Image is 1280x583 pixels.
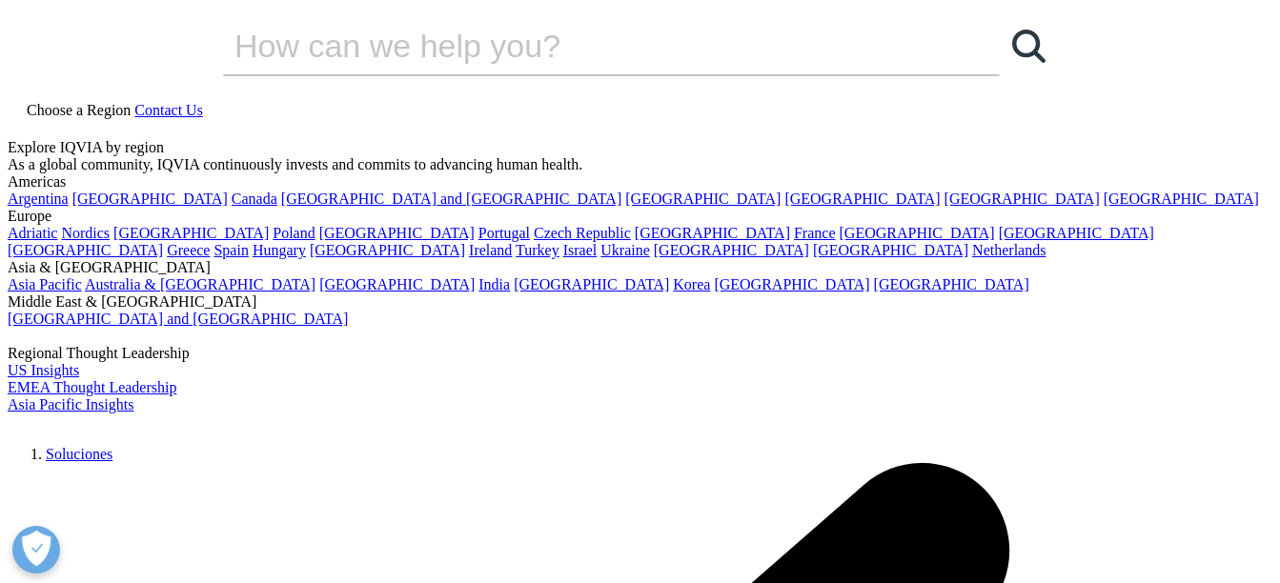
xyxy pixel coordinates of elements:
a: [GEOGRAPHIC_DATA] [72,191,228,207]
a: [GEOGRAPHIC_DATA] [999,225,1154,241]
input: Search [223,17,945,74]
a: [GEOGRAPHIC_DATA] [625,191,781,207]
a: France [794,225,836,241]
a: India [478,276,510,292]
a: Argentina [8,191,69,207]
a: Poland [273,225,315,241]
a: Ireland [469,242,512,258]
a: [GEOGRAPHIC_DATA] [514,276,669,292]
a: Turkey [516,242,559,258]
a: Search [1000,17,1057,74]
a: [GEOGRAPHIC_DATA] [310,242,465,258]
a: [GEOGRAPHIC_DATA] [784,191,940,207]
a: [GEOGRAPHIC_DATA] [635,225,790,241]
div: Explore IQVIA by region [8,139,1272,156]
a: [GEOGRAPHIC_DATA] [319,276,475,292]
a: Greece [167,242,210,258]
a: Adriatic [8,225,57,241]
a: [GEOGRAPHIC_DATA] and [GEOGRAPHIC_DATA] [8,311,348,327]
span: Choose a Region [27,102,131,118]
a: Asia Pacific [8,276,82,292]
a: [GEOGRAPHIC_DATA] [319,225,475,241]
div: Middle East & [GEOGRAPHIC_DATA] [8,293,1272,311]
a: [GEOGRAPHIC_DATA] [813,242,968,258]
a: Ukraine [600,242,650,258]
a: Canada [232,191,277,207]
a: Hungary [253,242,306,258]
div: Americas [8,173,1272,191]
a: [GEOGRAPHIC_DATA] [840,225,995,241]
a: [GEOGRAPHIC_DATA] [874,276,1029,292]
a: Australia & [GEOGRAPHIC_DATA] [85,276,315,292]
a: Soluciones [46,446,112,462]
a: Spain [213,242,248,258]
div: Europe [8,208,1272,225]
a: US Insights [8,362,79,378]
a: Portugal [478,225,530,241]
a: Netherlands [972,242,1046,258]
a: Israel [563,242,598,258]
a: Nordics [61,225,110,241]
a: [GEOGRAPHIC_DATA] [945,191,1100,207]
div: Regional Thought Leadership [8,345,1272,362]
a: [GEOGRAPHIC_DATA] [1104,191,1259,207]
a: EMEA Thought Leadership [8,379,176,395]
a: Asia Pacific Insights [8,396,133,412]
svg: Search [1012,30,1046,63]
a: Contact Us [134,102,203,118]
button: Abrir preferencias [12,526,60,573]
div: As a global community, IQVIA continuously invests and commits to advancing human health. [8,156,1272,173]
a: [GEOGRAPHIC_DATA] [113,225,269,241]
a: [GEOGRAPHIC_DATA] and [GEOGRAPHIC_DATA] [281,191,621,207]
a: [GEOGRAPHIC_DATA] [8,242,163,258]
div: Asia & [GEOGRAPHIC_DATA] [8,259,1272,276]
a: [GEOGRAPHIC_DATA] [714,276,869,292]
a: Korea [673,276,710,292]
a: [GEOGRAPHIC_DATA] [654,242,809,258]
a: Czech Republic [534,225,631,241]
